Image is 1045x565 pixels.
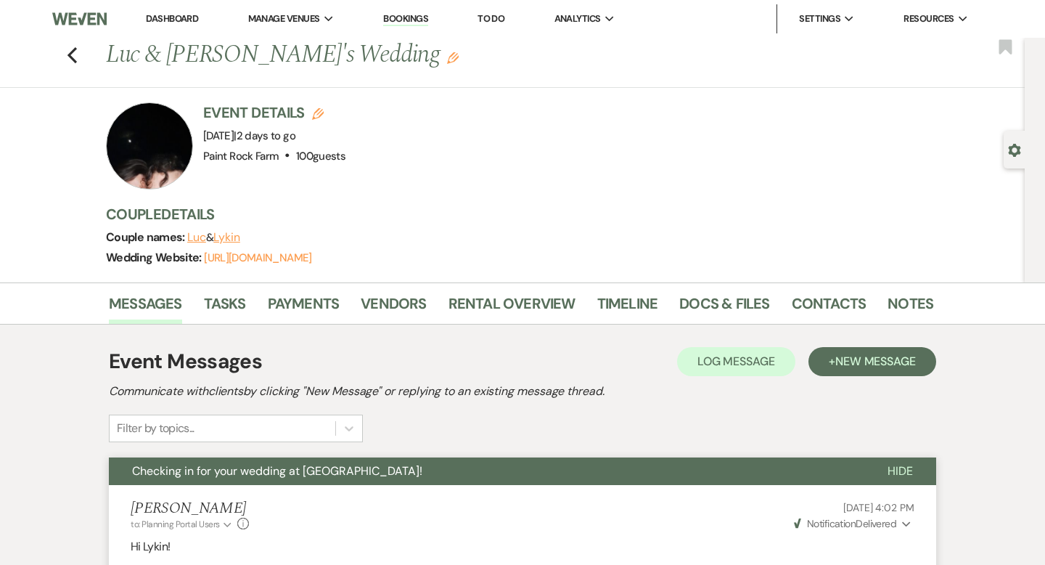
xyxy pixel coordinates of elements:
span: Delivered [794,517,897,530]
span: Notification [807,517,856,530]
h2: Communicate with clients by clicking "New Message" or replying to an existing message thread. [109,383,936,400]
a: [URL][DOMAIN_NAME] [204,251,311,265]
span: 2 days to go [237,129,295,143]
a: Payments [268,292,340,324]
button: +New Message [808,347,936,376]
a: Contacts [792,292,866,324]
p: Hi Lykin! [131,537,914,556]
span: Settings [799,12,840,26]
a: Tasks [204,292,246,324]
span: to: Planning Portal Users [131,519,220,530]
div: Filter by topics... [117,420,194,437]
button: Checking in for your wedding at [GEOGRAPHIC_DATA]! [109,458,864,485]
span: & [187,230,240,245]
span: Analytics [554,12,601,26]
h1: Luc & [PERSON_NAME]'s Wedding [106,38,756,73]
h3: Couple Details [106,204,919,224]
h5: [PERSON_NAME] [131,500,249,518]
span: Wedding Website: [106,250,204,265]
span: New Message [835,354,916,369]
a: Docs & Files [679,292,769,324]
a: Rental Overview [448,292,575,324]
button: Edit [447,51,459,64]
button: Luc [187,232,206,243]
span: Resources [903,12,954,26]
span: [DATE] [203,129,295,143]
a: Vendors [361,292,426,324]
a: Bookings [383,12,428,26]
a: Notes [888,292,933,324]
span: | [234,129,295,143]
a: Timeline [597,292,658,324]
button: NotificationDelivered [792,516,914,532]
h1: Event Messages [109,346,262,377]
button: Log Message [677,347,795,376]
span: 100 guests [296,149,345,163]
span: Couple names: [106,229,187,245]
img: Weven Logo [52,4,107,34]
span: Log Message [697,354,775,369]
button: Hide [864,458,936,485]
a: To Do [478,12,504,25]
span: Paint Rock Farm [203,149,279,163]
span: Checking in for your wedding at [GEOGRAPHIC_DATA]! [132,463,422,479]
span: [DATE] 4:02 PM [843,501,914,514]
h3: Event Details [203,102,345,123]
button: Open lead details [1008,142,1021,156]
span: Hide [888,463,913,479]
span: Manage Venues [248,12,320,26]
button: to: Planning Portal Users [131,518,234,531]
a: Messages [109,292,182,324]
a: Dashboard [146,12,198,25]
button: Lykin [213,232,240,243]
